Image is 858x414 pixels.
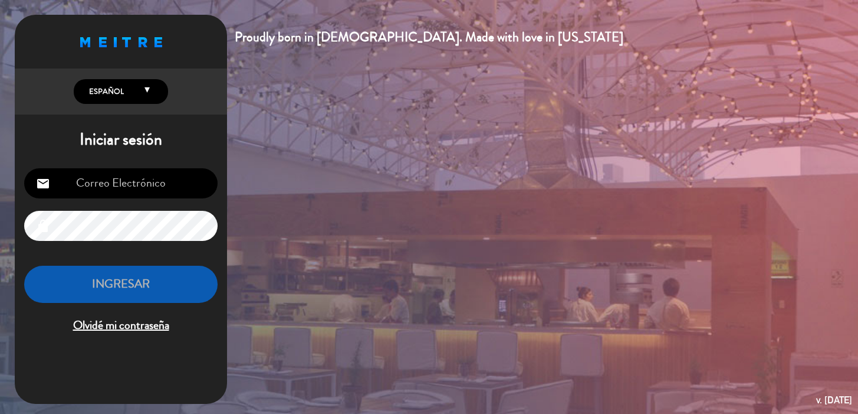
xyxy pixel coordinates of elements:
[36,177,50,191] i: email
[816,392,852,408] div: v. [DATE]
[36,219,50,233] i: lock
[15,130,227,150] h1: Iniciar sesión
[86,86,124,97] span: Español
[24,168,218,198] input: Correo Electrónico
[24,266,218,303] button: INGRESAR
[24,316,218,335] span: Olvidé mi contraseña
